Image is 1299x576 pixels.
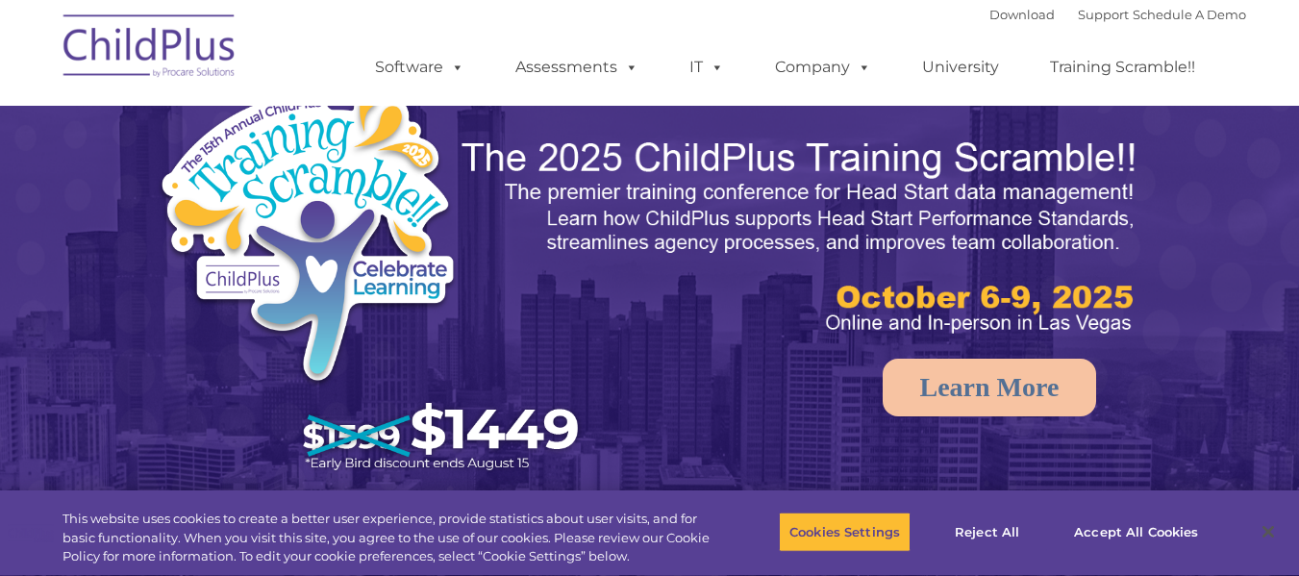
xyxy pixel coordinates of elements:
a: Software [356,48,484,87]
a: University [903,48,1018,87]
a: Training Scramble!! [1031,48,1214,87]
a: Company [756,48,890,87]
a: Learn More [883,359,1097,416]
button: Accept All Cookies [1063,512,1209,552]
font: | [989,7,1246,22]
a: IT [670,48,743,87]
a: Support [1078,7,1129,22]
a: Download [989,7,1055,22]
button: Cookies Settings [779,512,911,552]
button: Reject All [927,512,1047,552]
img: ChildPlus by Procare Solutions [54,1,246,97]
button: Close [1247,511,1289,553]
a: Assessments [496,48,658,87]
div: This website uses cookies to create a better user experience, provide statistics about user visit... [62,510,714,566]
a: Schedule A Demo [1133,7,1246,22]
